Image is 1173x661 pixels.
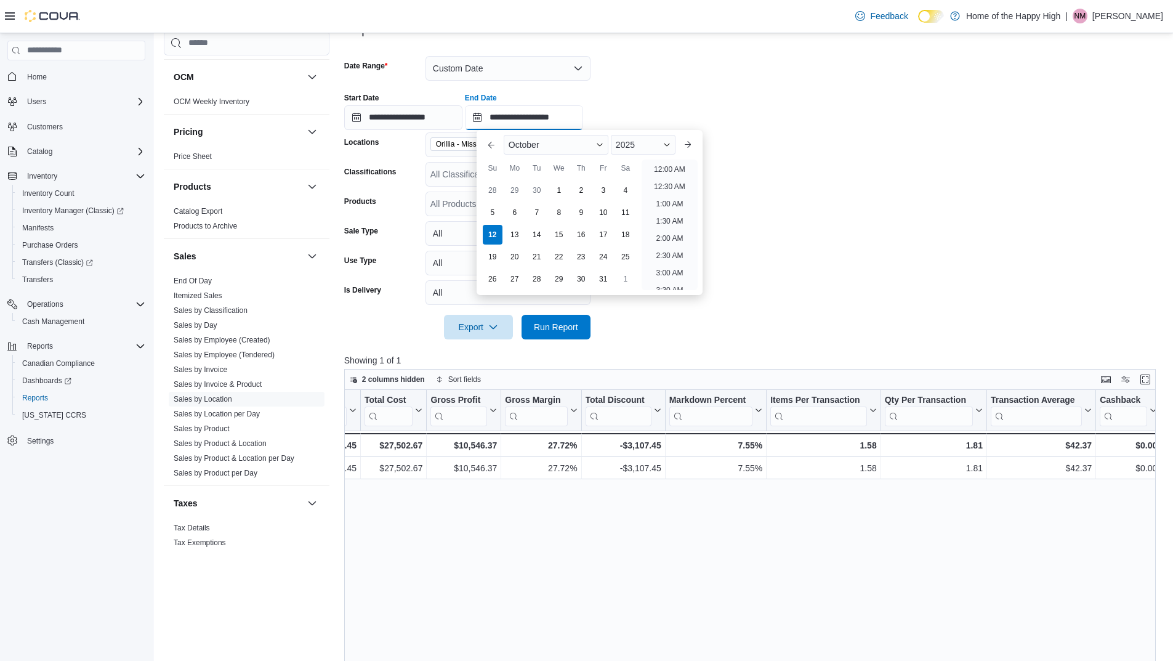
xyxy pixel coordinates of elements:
[17,408,145,423] span: Washington CCRS
[571,247,591,267] div: day-23
[430,461,497,476] div: $10,546.37
[483,247,502,267] div: day-19
[17,186,79,201] a: Inventory Count
[174,538,226,547] a: Tax Exemptions
[585,394,651,426] div: Total Discount
[22,317,84,326] span: Cash Management
[616,269,635,289] div: day-1
[174,250,196,262] h3: Sales
[2,143,150,160] button: Catalog
[616,225,635,245] div: day-18
[651,248,688,263] li: 2:30 AM
[430,394,487,426] div: Gross Profit
[22,94,51,109] button: Users
[12,237,150,254] button: Purchase Orders
[505,461,577,476] div: 27.72%
[12,271,150,288] button: Transfers
[12,313,150,330] button: Cash Management
[174,291,222,300] a: Itemized Sales
[465,105,583,130] input: Press the down key to enter a popover containing a calendar. Press the escape key to close the po...
[174,335,270,345] span: Sales by Employee (Created)
[850,4,913,28] a: Feedback
[305,70,320,84] button: OCM
[669,394,762,426] button: Markdown Percent
[770,394,867,426] div: Items Per Transaction
[651,231,688,246] li: 2:00 AM
[17,221,145,235] span: Manifests
[527,247,547,267] div: day-21
[678,135,698,155] button: Next month
[174,71,194,83] h3: OCM
[870,10,908,22] span: Feedback
[17,356,100,371] a: Canadian Compliance
[1100,438,1157,453] div: $0.00
[174,424,230,433] a: Sales by Product
[344,167,397,177] label: Classifications
[27,436,54,446] span: Settings
[2,68,150,86] button: Home
[444,315,513,339] button: Export
[22,169,145,184] span: Inventory
[483,269,502,289] div: day-26
[12,355,150,372] button: Canadian Compliance
[22,206,124,216] span: Inventory Manager (Classic)
[549,180,569,200] div: day-1
[164,521,329,555] div: Taxes
[305,124,320,139] button: Pricing
[22,240,78,250] span: Purchase Orders
[594,158,613,178] div: Fr
[17,238,145,253] span: Purchase Orders
[505,203,525,222] div: day-6
[174,379,262,389] span: Sales by Invoice & Product
[174,497,198,509] h3: Taxes
[616,140,635,150] span: 2025
[22,275,53,285] span: Transfers
[770,394,867,406] div: Items Per Transaction
[174,221,237,231] span: Products to Archive
[22,144,145,159] span: Catalog
[505,394,577,426] button: Gross Margin
[22,258,93,267] span: Transfers (Classic)
[436,138,532,150] span: Orillia - Mississauga St - Friendly Stranger
[430,137,547,151] span: Orillia - Mississauga St - Friendly Stranger
[669,461,762,476] div: 7.55%
[17,373,76,388] a: Dashboards
[534,321,578,333] span: Run Report
[283,394,347,426] div: Total Invoiced
[1138,372,1153,387] button: Enter fullscreen
[344,226,378,236] label: Sale Type
[12,254,150,271] a: Transfers (Classic)
[2,338,150,355] button: Reports
[527,180,547,200] div: day-30
[164,204,329,238] div: Products
[22,339,145,354] span: Reports
[164,149,329,169] div: Pricing
[482,179,637,290] div: October, 2025
[1073,9,1087,23] div: Nicholas Mason
[344,137,379,147] label: Locations
[616,180,635,200] div: day-4
[649,162,690,177] li: 12:00 AM
[17,408,91,423] a: [US_STATE] CCRS
[505,247,525,267] div: day-20
[1100,394,1147,406] div: Cashback
[884,438,982,453] div: 1.81
[365,394,413,406] div: Total Cost
[174,523,210,533] span: Tax Details
[483,180,502,200] div: day-28
[17,391,53,405] a: Reports
[174,395,232,403] a: Sales by Location
[283,438,357,453] div: $42,995.45
[27,341,53,351] span: Reports
[25,10,80,22] img: Cova
[770,438,877,453] div: 1.58
[174,351,275,359] a: Sales by Employee (Tendered)
[430,394,487,406] div: Gross Profit
[2,168,150,185] button: Inventory
[527,203,547,222] div: day-7
[22,339,58,354] button: Reports
[642,160,698,290] ul: Time
[12,185,150,202] button: Inventory Count
[669,394,752,426] div: Markdown Percent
